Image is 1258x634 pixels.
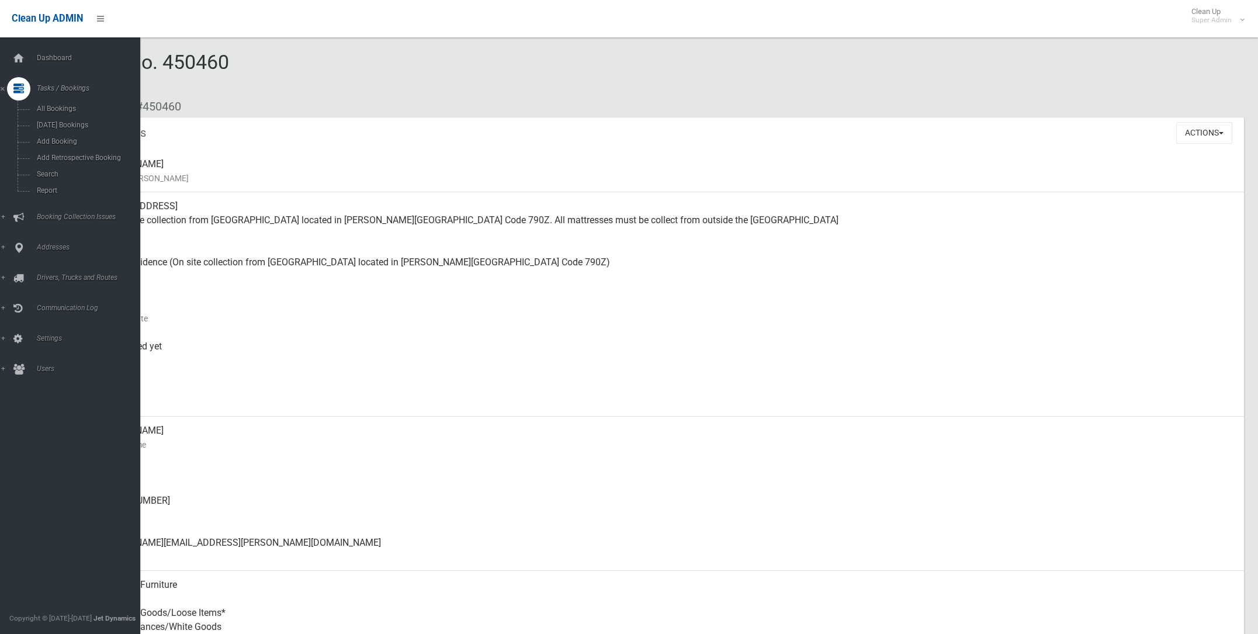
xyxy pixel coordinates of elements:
[93,417,1235,459] div: [PERSON_NAME]
[93,550,1235,564] small: Email
[93,487,1235,529] div: [PHONE_NUMBER]
[33,84,151,92] span: Tasks / Bookings
[93,375,1235,417] div: [DATE]
[33,170,141,178] span: Search
[93,311,1235,325] small: Collection Date
[33,213,151,221] span: Booking Collection Issues
[51,529,1244,571] a: [PERSON_NAME][EMAIL_ADDRESS][PERSON_NAME][DOMAIN_NAME]Email
[1176,122,1232,144] button: Actions
[93,269,1235,283] small: Pickup Point
[93,150,1235,192] div: [PERSON_NAME]
[33,273,151,282] span: Drivers, Trucks and Routes
[33,105,141,113] span: All Bookings
[93,354,1235,368] small: Collected At
[93,171,1235,185] small: Name of [PERSON_NAME]
[9,614,92,622] span: Copyright © [DATE]-[DATE]
[33,137,141,145] span: Add Booking
[33,304,151,312] span: Communication Log
[33,186,141,195] span: Report
[93,227,1235,241] small: Address
[12,13,83,24] span: Clean Up ADMIN
[93,248,1235,290] div: Side of Residence (On site collection from [GEOGRAPHIC_DATA] located in [PERSON_NAME][GEOGRAPHIC_...
[1191,16,1232,25] small: Super Admin
[33,365,151,373] span: Users
[33,154,141,162] span: Add Retrospective Booking
[93,508,1235,522] small: Landline
[1186,7,1243,25] span: Clean Up
[33,334,151,342] span: Settings
[127,96,181,117] li: #450460
[93,529,1235,571] div: [PERSON_NAME][EMAIL_ADDRESS][PERSON_NAME][DOMAIN_NAME]
[93,192,1235,248] div: [STREET_ADDRESS] On site collection from [GEOGRAPHIC_DATA] located in [PERSON_NAME][GEOGRAPHIC_DA...
[93,438,1235,452] small: Contact Name
[93,332,1235,375] div: Not collected yet
[51,50,229,96] span: Booking No. 450460
[93,290,1235,332] div: [DATE]
[93,466,1235,480] small: Mobile
[33,54,151,62] span: Dashboard
[93,396,1235,410] small: Zone
[33,121,141,129] span: [DATE] Bookings
[93,614,136,622] strong: Jet Dynamics
[33,243,151,251] span: Addresses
